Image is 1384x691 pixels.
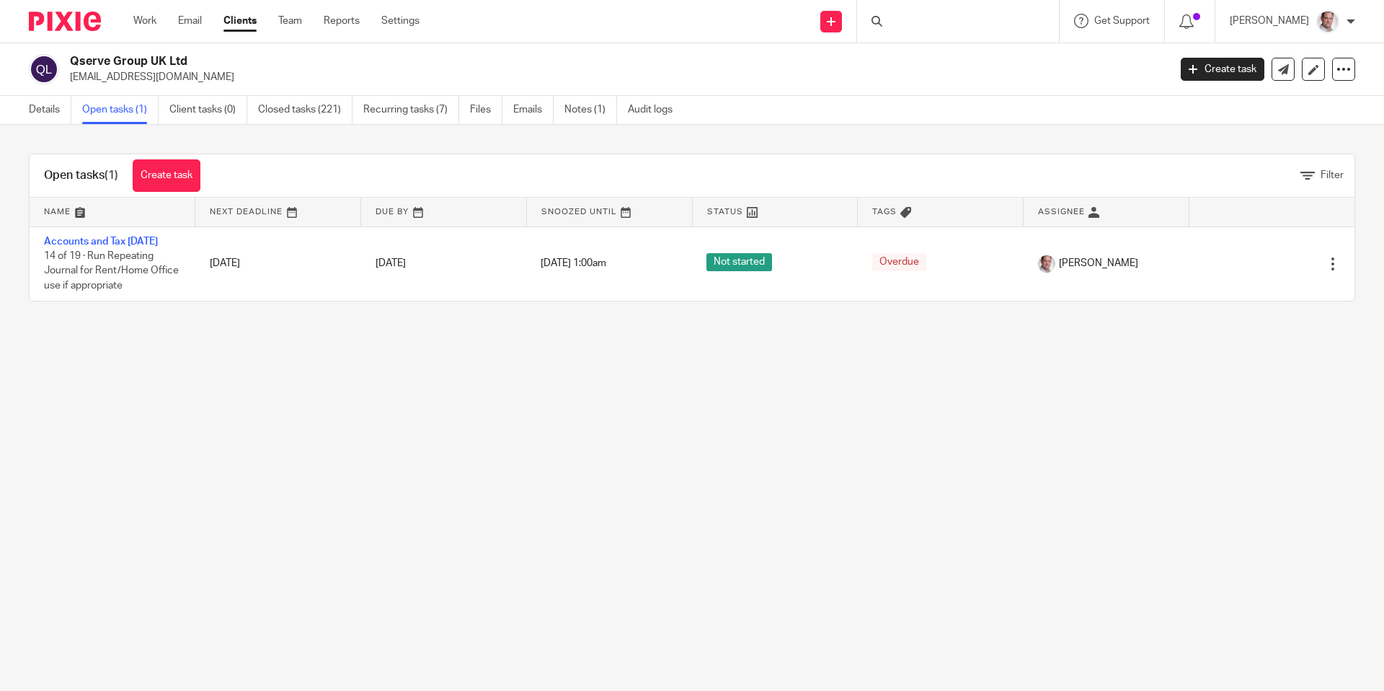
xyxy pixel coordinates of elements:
span: Not started [706,253,772,271]
p: [EMAIL_ADDRESS][DOMAIN_NAME] [70,70,1159,84]
a: Notes (1) [564,96,617,124]
span: [DATE] 1:00am [541,259,606,269]
span: Tags [872,208,897,216]
p: [PERSON_NAME] [1230,14,1309,28]
a: Team [278,14,302,28]
img: svg%3E [29,54,59,84]
a: Email [178,14,202,28]
a: Create task [1181,58,1264,81]
a: Open tasks (1) [82,96,159,124]
a: Recurring tasks (7) [363,96,459,124]
span: Get Support [1094,16,1150,26]
span: 14 of 19 · Run Repeating Journal for Rent/Home Office use if appropriate [44,251,179,291]
a: Closed tasks (221) [258,96,352,124]
h1: Open tasks [44,168,118,183]
a: Work [133,14,156,28]
span: [PERSON_NAME] [1059,256,1138,270]
a: Files [470,96,502,124]
span: Filter [1321,170,1344,180]
img: Munro%20Partners-3202.jpg [1038,255,1055,273]
a: Details [29,96,71,124]
img: Pixie [29,12,101,31]
a: Audit logs [628,96,683,124]
span: Status [707,208,743,216]
span: [DATE] [376,258,406,268]
span: Overdue [872,253,926,271]
img: Munro%20Partners-3202.jpg [1316,10,1339,33]
span: Snoozed Until [541,208,617,216]
a: Client tasks (0) [169,96,247,124]
a: Settings [381,14,420,28]
a: Create task [133,159,200,192]
a: Reports [324,14,360,28]
span: (1) [105,170,118,181]
a: Clients [223,14,257,28]
td: [DATE] [195,226,361,301]
a: Accounts and Tax [DATE] [44,237,158,247]
h2: Qserve Group UK Ltd [70,54,941,69]
a: Emails [513,96,554,124]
